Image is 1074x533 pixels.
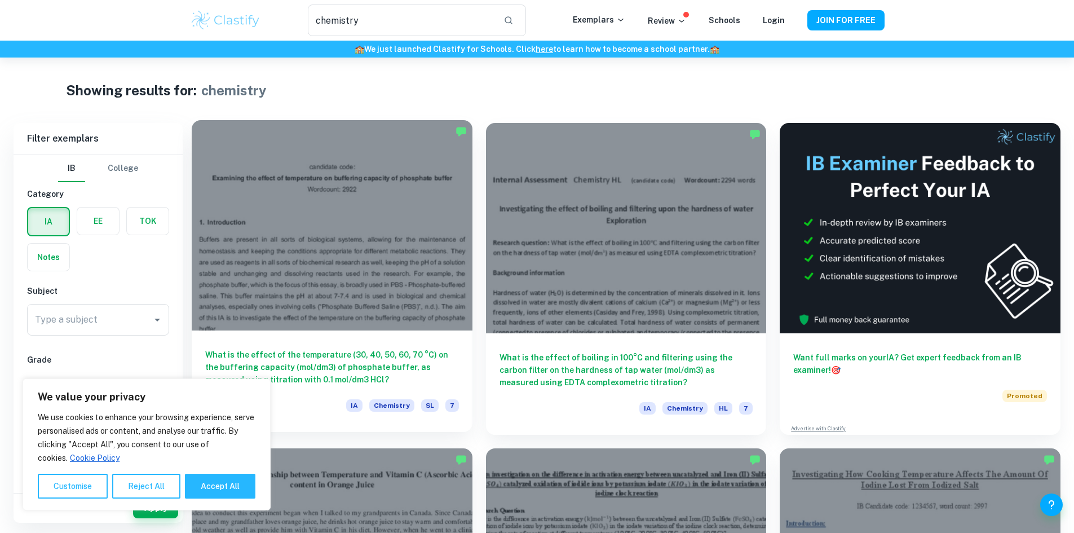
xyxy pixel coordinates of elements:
button: Reject All [112,474,180,499]
p: We use cookies to enhance your browsing experience, serve personalised ads or content, and analys... [38,411,255,465]
p: Review [648,15,686,27]
button: IA [28,208,69,235]
a: Cookie Policy [69,453,120,463]
a: here [536,45,553,54]
img: Marked [456,454,467,465]
span: 5 [124,377,129,390]
img: Clastify logo [190,9,262,32]
span: SL [421,399,439,412]
div: Filter type choice [58,155,138,182]
h6: Category [27,188,169,200]
button: Accept All [185,474,255,499]
span: 7 [445,399,459,412]
span: 🏫 [355,45,364,54]
a: What is the effect of the temperature (30, 40, 50, 60, 70 °C) on the buffering capacity (mol/dm3)... [192,123,472,435]
span: 🎯 [831,365,841,375]
span: Chemistry [662,402,708,415]
h1: Showing results for: [66,80,197,100]
p: Exemplars [573,14,625,26]
button: Notes [28,244,69,271]
button: Open [149,312,165,328]
span: IA [639,402,656,415]
button: Help and Feedback [1040,494,1063,516]
h6: Filter exemplars [14,123,183,155]
p: We value your privacy [38,390,255,404]
h6: Subject [27,285,169,297]
a: Want full marks on yourIA? Get expert feedback from an IB examiner!PromotedAdvertise with Clastify [780,123,1060,435]
h6: What is the effect of the temperature (30, 40, 50, 60, 70 °C) on the buffering capacity (mol/dm3)... [205,349,459,386]
span: HL [714,402,732,415]
h6: Want full marks on your IA ? Get expert feedback from an IB examiner! [793,351,1047,376]
button: College [108,155,138,182]
img: Marked [749,129,761,140]
span: 7 [56,377,61,390]
span: Promoted [1002,390,1047,402]
img: Marked [1044,454,1055,465]
span: 7 [739,402,753,415]
button: IB [58,155,85,182]
a: Schools [709,16,740,25]
a: What is the effect of boiling in 100°C and filtering using the carbon filter on the hardness of t... [486,123,767,435]
div: We value your privacy [23,378,271,510]
button: Customise [38,474,108,499]
img: Thumbnail [780,123,1060,333]
span: Chemistry [369,399,414,412]
span: 6 [90,377,95,390]
button: EE [77,208,119,235]
h6: We just launched Clastify for Schools. Click to learn how to become a school partner. [2,43,1072,55]
button: JOIN FOR FREE [807,10,885,30]
h6: Grade [27,354,169,366]
h6: What is the effect of boiling in 100°C and filtering using the carbon filter on the hardness of t... [500,351,753,389]
img: Marked [456,126,467,137]
button: TOK [127,208,169,235]
a: Advertise with Clastify [791,425,846,433]
h1: chemistry [201,80,267,100]
span: 🏫 [710,45,719,54]
a: Login [763,16,785,25]
input: Search for any exemplars... [308,5,494,36]
img: Marked [749,454,761,465]
span: IA [346,399,363,412]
